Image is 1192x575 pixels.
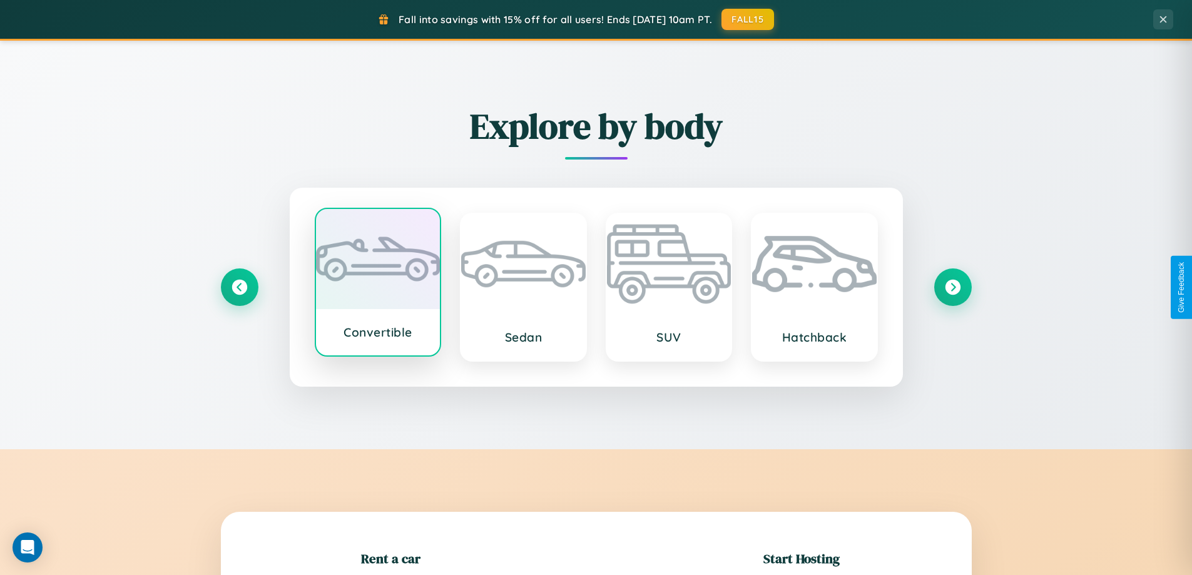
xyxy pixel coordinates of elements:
[221,102,972,150] h2: Explore by body
[329,325,428,340] h3: Convertible
[721,9,774,30] button: FALL15
[1177,262,1186,313] div: Give Feedback
[361,549,420,567] h2: Rent a car
[765,330,864,345] h3: Hatchback
[474,330,573,345] h3: Sedan
[619,330,719,345] h3: SUV
[399,13,712,26] span: Fall into savings with 15% off for all users! Ends [DATE] 10am PT.
[763,549,840,567] h2: Start Hosting
[13,532,43,562] div: Open Intercom Messenger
